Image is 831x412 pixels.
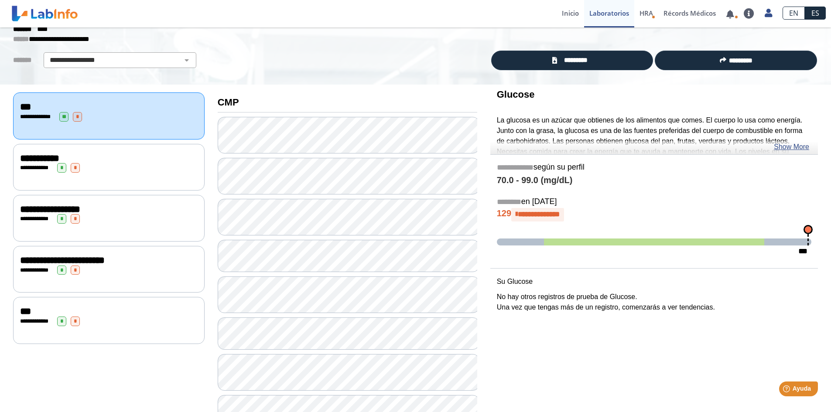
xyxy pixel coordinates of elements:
[497,292,811,313] p: No hay otros registros de prueba de Glucose. Una vez que tengas más de un registro, comenzarás a ...
[497,197,811,207] h5: en [DATE]
[497,276,811,287] p: Su Glucose
[497,115,811,178] p: La glucosa es un azúcar que obtienes de los alimentos que comes. El cuerpo lo usa como energía. J...
[218,97,239,108] b: CMP
[639,9,653,17] span: HRA
[497,89,535,100] b: Glucose
[753,378,821,402] iframe: Help widget launcher
[497,208,811,221] h4: 129
[774,142,809,152] a: Show More
[805,7,826,20] a: ES
[497,175,811,186] h4: 70.0 - 99.0 (mg/dL)
[783,7,805,20] a: EN
[497,163,811,173] h5: según su perfil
